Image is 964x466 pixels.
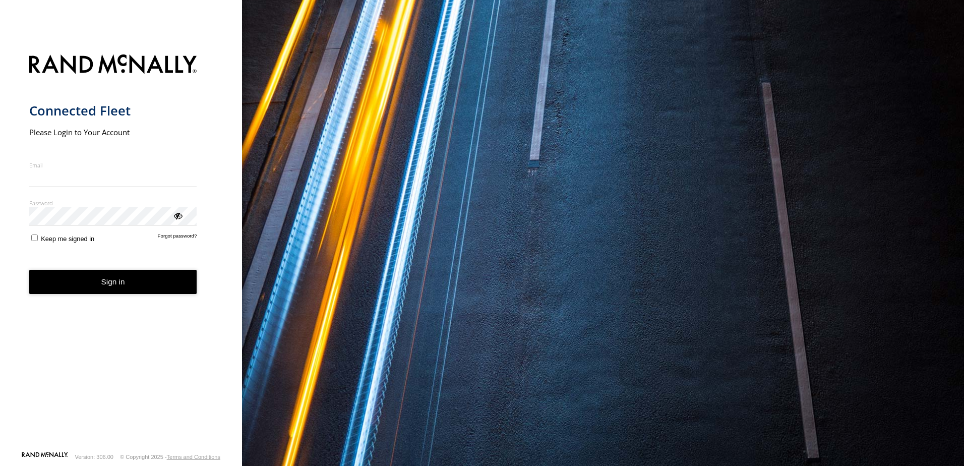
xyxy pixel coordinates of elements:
[29,161,197,169] label: Email
[41,235,94,243] span: Keep me signed in
[29,127,197,137] h2: Please Login to Your Account
[172,210,183,220] div: ViewPassword
[22,452,68,462] a: Visit our Website
[29,52,197,78] img: Rand McNally
[29,48,213,451] form: main
[75,454,113,460] div: Version: 306.00
[29,270,197,295] button: Sign in
[158,233,197,243] a: Forgot password?
[120,454,220,460] div: © Copyright 2025 -
[167,454,220,460] a: Terms and Conditions
[31,235,38,241] input: Keep me signed in
[29,102,197,119] h1: Connected Fleet
[29,199,197,207] label: Password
